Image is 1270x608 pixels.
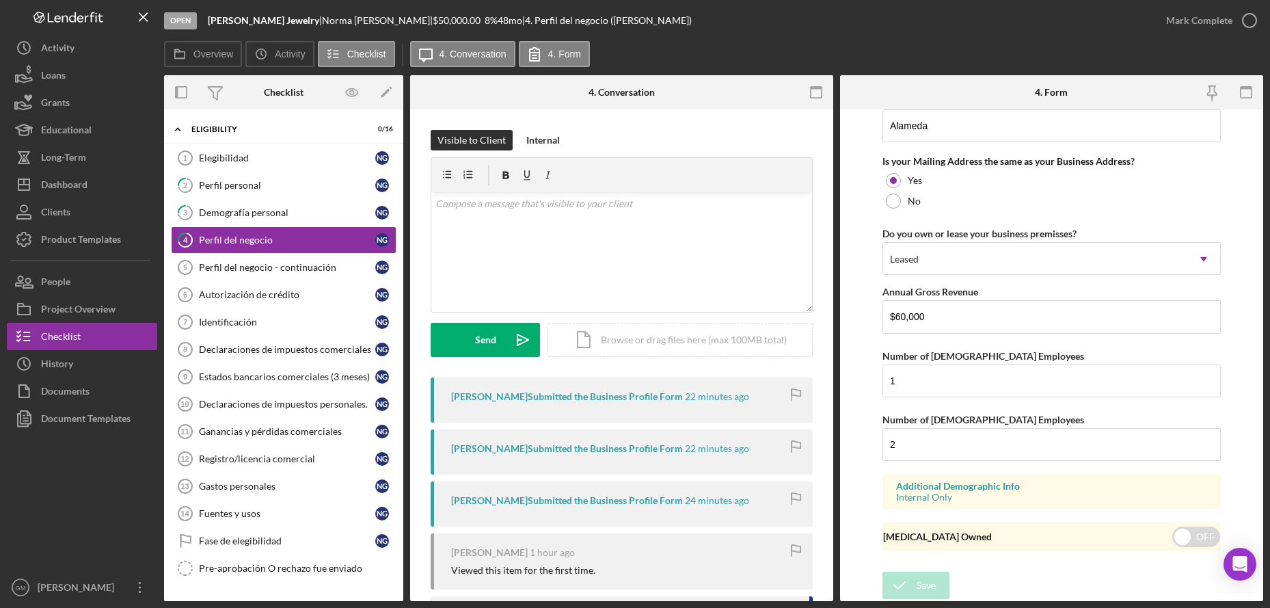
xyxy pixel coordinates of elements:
div: N G [375,179,389,192]
div: Internal [526,130,560,150]
div: N G [375,452,389,466]
div: Long-Term [41,144,86,174]
div: Visible to Client [437,130,506,150]
time: 2025-08-28 20:32 [685,495,749,506]
div: Internal Only [896,492,1207,503]
button: Long-Term [7,144,157,171]
label: Checklist [347,49,386,60]
tspan: 4 [183,235,188,244]
a: 7IdentificaciónNG [171,308,396,336]
div: Pre-aprobación O rechazo fue enviado [199,563,396,574]
a: Fase de elegibilidadNG [171,527,396,555]
div: Declaraciones de impuestos personales. [199,399,375,410]
a: 9Estados bancarios comerciales (3 meses)NG [171,363,396,391]
button: People [7,268,157,295]
div: Declaraciones de impuestos comerciales [199,344,375,355]
button: Send [431,323,540,357]
time: 2025-08-28 19:54 [530,547,575,558]
div: 48 mo [498,15,522,26]
div: Norma [PERSON_NAME] | [322,15,433,26]
button: Dashboard [7,171,157,198]
tspan: 2 [183,181,187,189]
label: [MEDICAL_DATA] Owned [883,531,992,542]
button: Loans [7,62,157,89]
button: Checklist [318,41,395,67]
tspan: 11 [180,427,189,436]
tspan: 5 [183,263,187,272]
a: Educational [7,116,157,144]
tspan: 3 [183,208,187,217]
button: Grants [7,89,157,116]
div: Educational [41,116,92,147]
div: N G [375,315,389,329]
div: Checklist [264,87,303,98]
tspan: 9 [183,373,187,381]
tspan: 13 [180,482,189,490]
tspan: 8 [183,345,187,354]
a: 12Registro/licencia comercialNG [171,445,396,473]
div: Open Intercom Messenger [1224,548,1256,581]
div: N G [375,534,389,548]
time: 2025-08-28 20:34 [685,391,749,402]
div: [PERSON_NAME] Submitted the Business Profile Form [451,391,683,402]
div: 4. Form [1035,87,1068,98]
div: Checklist [41,323,81,354]
div: N G [375,288,389,302]
button: Internal [519,130,567,150]
a: 11Ganancias y pérdidas comercialesNG [171,418,396,445]
label: No [908,196,921,207]
button: History [7,350,157,378]
div: Autorización de crédito [199,289,375,300]
label: Activity [275,49,305,60]
div: Perfil personal [199,180,375,191]
div: Clients [41,198,70,229]
label: Overview [193,49,233,60]
div: Ganancias y pérdidas comerciales [199,426,375,437]
div: | [208,15,322,26]
div: Product Templates [41,226,121,256]
a: 13Gastos personalesNG [171,473,396,500]
div: N G [375,507,389,520]
div: ELIGIBILITY [191,125,359,133]
button: Save [882,572,949,599]
div: Fase de elegibilidad [199,536,375,546]
button: Documents [7,378,157,405]
div: Documents [41,378,90,408]
button: Overview [164,41,242,67]
div: Registro/licencia comercial [199,453,375,464]
div: $50,000.00 [433,15,485,26]
button: Clients [7,198,157,226]
button: Checklist [7,323,157,350]
button: Document Templates [7,405,157,432]
button: Visible to Client [431,130,513,150]
tspan: 14 [180,510,189,518]
a: 4Perfil del negocioNG [171,226,396,254]
tspan: 10 [180,400,189,408]
button: Activity [245,41,314,67]
a: 2Perfil personalNG [171,172,396,199]
div: Save [917,572,936,599]
a: Project Overview [7,295,157,323]
label: Annual Gross Revenue [882,286,978,298]
div: Fuentes y usos [199,508,375,519]
div: [PERSON_NAME] Submitted the Business Profile Form [451,443,683,454]
div: N G [375,370,389,384]
div: Is your Mailing Address the same as your Business Address? [882,156,1221,167]
tspan: 6 [183,291,187,299]
div: Send [475,323,496,357]
div: Project Overview [41,295,116,326]
div: N G [375,479,389,493]
div: Mark Complete [1166,7,1232,34]
div: Viewed this item for the first time. [451,565,595,576]
a: 10Declaraciones de impuestos personales.NG [171,391,396,418]
div: People [41,268,70,299]
div: 8 % [485,15,498,26]
div: Perfil del negocio - continuación [199,262,375,273]
label: Number of [DEMOGRAPHIC_DATA] Employees [882,414,1084,425]
tspan: 12 [180,455,189,463]
a: 6Autorización de créditoNG [171,281,396,308]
